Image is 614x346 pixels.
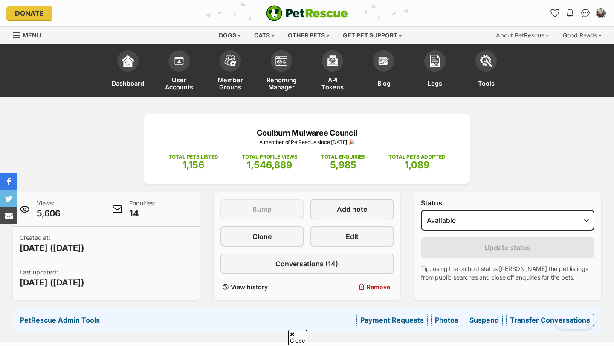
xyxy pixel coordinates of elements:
[318,76,348,91] span: API Tokens
[231,283,268,291] span: View history
[321,153,365,161] p: TOTAL ENQUIRIES
[557,27,608,44] div: Good Reads
[548,6,562,20] a: Favourites
[367,283,390,291] span: Remove
[213,27,247,44] div: Dogs
[129,199,155,219] p: Enquiries:
[421,237,594,258] button: Update status
[220,199,304,219] button: Bump
[567,9,573,17] img: notifications-46538b983faf8c2785f20acdc204bb7945ddae34d4c08c2a6579f10ce5e182be.svg
[205,46,256,97] a: Member Groups
[215,76,245,91] span: Member Groups
[182,159,204,170] span: 1,156
[310,226,394,247] a: Edit
[358,46,409,97] a: Blog
[220,254,394,274] a: Conversations (14)
[490,27,555,44] div: About PetRescue
[563,6,577,20] button: Notifications
[252,204,272,214] span: Bump
[169,153,218,161] p: TOTAL PETS LISTED
[327,55,339,67] img: api-icon-849e3a9e6f871e3acf1f60245d25b4cd0aad652aa5f5372336901a6a67317bd8.svg
[330,159,356,170] span: 5,985
[337,27,408,44] div: Get pet support
[256,46,307,97] a: Rehoming Manager
[579,6,592,20] a: Conversations
[102,46,153,97] a: Dashboard
[478,76,495,91] span: Tools
[548,6,608,20] ul: Account quick links
[282,27,336,44] div: Other pets
[20,268,84,288] p: Last updated:
[428,76,442,91] span: Logs
[275,56,287,66] img: group-profile-icon-3fa3cf56718a62981997c0bc7e787c4b2cf8bcc04b72c1350f741eb67cf2f40e.svg
[431,314,462,326] a: Photos
[405,159,429,170] span: 1,089
[275,259,338,269] span: Conversations (14)
[224,55,236,66] img: team-members-icon-5396bd8760b3fe7c0b43da4ab00e1e3bb1a5d9ba89233759b79545d2d3fc5d0d.svg
[356,314,428,326] a: Payment Requests
[421,265,594,282] p: Tip: using the on hold status [PERSON_NAME] the pet listings from public searches and close off e...
[122,55,134,67] img: dashboard-icon-eb2f2d2d3e046f16d808141f083e7271f6b2e854fb5c12c21221c1fb7104beca.svg
[377,76,391,91] span: Blog
[157,127,457,138] p: Goulburn Mulwaree Council
[20,234,84,254] p: Created at:
[164,76,194,91] span: User Accounts
[13,27,47,42] a: Menu
[409,46,460,97] a: Logs
[220,226,304,247] a: Clone
[20,316,100,324] strong: PetRescue Admin Tools
[310,199,394,219] a: Add note
[288,330,307,345] span: Close
[247,159,292,170] span: 1,546,889
[266,5,348,21] img: logo-e224e6f780fb5917bec1dbf3a21bbac754714ae5b6737aabdf751b685950b380.svg
[6,6,52,20] a: Donate
[129,208,155,219] span: 14
[266,76,297,91] span: Rehoming Manager
[581,9,590,17] img: chat-41dd97257d64d25036548639549fe6c8038ab92f7586957e7f3b1b290dea8141.svg
[248,27,281,44] div: Cats
[37,199,61,219] p: Views:
[429,55,441,67] img: logs-icon-5bf4c29380941ae54b88474b1138927238aebebbc450bc62c8517511492d5a22.svg
[310,281,394,293] button: Remove
[460,46,512,97] a: Tools
[20,242,84,254] span: [DATE] ([DATE])
[480,55,492,67] img: tools-icon-677f8b7d46040df57c17cb185196fc8e01b2b03676c49af7ba82c462532e62ee.svg
[153,46,205,97] a: User Accounts
[594,6,608,20] button: My account
[266,5,348,21] a: PetRescue
[173,55,185,67] img: members-icon-d6bcda0bfb97e5ba05b48644448dc2971f67d37433e5abca221da40c41542bd5.svg
[242,153,298,161] p: TOTAL PROFILE VIEWS
[337,204,367,214] span: Add note
[552,303,597,329] iframe: Help Scout Beacon - Open
[597,9,605,17] img: Susan Irwin profile pic
[157,138,457,146] p: A member of PetRescue since [DATE] 🎉
[466,314,503,326] a: Suspend
[37,208,61,219] span: 5,606
[484,242,531,253] span: Update status
[378,55,390,67] img: blogs-icon-e71fceff818bbaa76155c998696f2ea9b8fc06abc828b24f45ee82a475c2fd99.svg
[112,76,144,91] span: Dashboard
[252,231,272,242] span: Clone
[388,153,445,161] p: TOTAL PETS ADOPTED
[506,314,594,326] a: Transfer Conversations
[307,46,358,97] a: API Tokens
[20,277,84,288] span: [DATE] ([DATE])
[220,281,304,293] a: View history
[346,231,359,242] span: Edit
[23,32,41,39] span: Menu
[421,199,594,207] label: Status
